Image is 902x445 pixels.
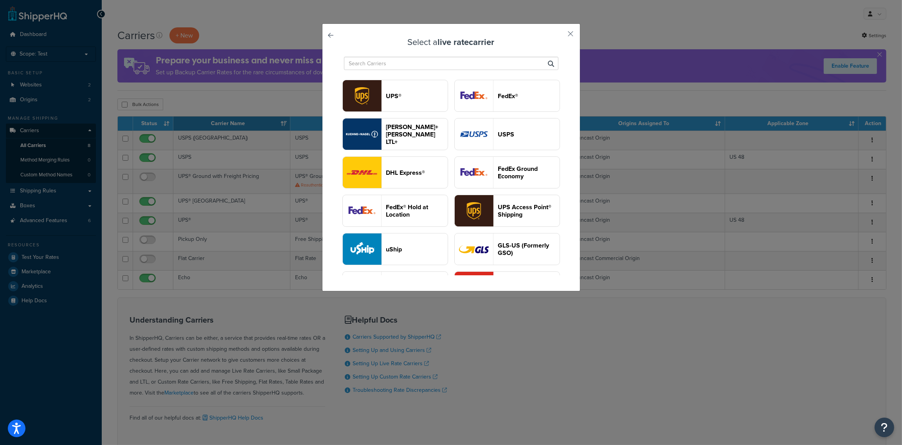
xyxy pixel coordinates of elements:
img: reTransFreight logo [343,118,381,150]
img: smartPost logo [455,157,493,188]
button: reTransFreight logo[PERSON_NAME]+[PERSON_NAME] LTL+ [342,118,448,150]
header: UPS® [386,92,448,100]
button: smartPost logoFedEx Ground Economy [454,156,560,188]
header: FedEx Ground Economy [498,165,560,180]
header: [PERSON_NAME]+[PERSON_NAME] LTL+ [386,123,448,145]
img: ups logo [343,80,381,111]
header: DHL Express® [386,169,448,176]
button: accessPoint logoUPS Access Point® Shipping [454,195,560,227]
button: uShip logouShip [342,233,448,265]
img: abfFreight logo [343,272,381,303]
h3: Select a [342,38,560,47]
header: USPS [498,131,560,138]
button: gso logoGLS-US (Formerly GSO) [454,233,560,265]
header: FedEx® [498,92,560,100]
button: dhl logoDHL Express® [342,156,448,188]
img: gso logo [455,233,493,265]
button: abfFreight logo [342,271,448,303]
button: fastwayv2 logo [454,271,560,303]
header: UPS Access Point® Shipping [498,203,560,218]
input: Search Carriers [344,57,558,70]
img: fedEx logo [455,80,493,111]
button: fedEx logoFedEx® [454,80,560,112]
header: uShip [386,246,448,253]
img: usps logo [455,118,493,150]
button: ups logoUPS® [342,80,448,112]
button: Open Resource Center [875,418,894,437]
img: dhl logo [343,157,381,188]
strong: live rate carrier [438,36,495,48]
img: fedExLocation logo [343,195,381,226]
img: fastwayv2 logo [455,272,493,303]
button: fedExLocation logoFedEx® Hold at Location [342,195,448,227]
img: accessPoint logo [455,195,493,226]
button: usps logoUSPS [454,118,560,150]
header: FedEx® Hold at Location [386,203,448,218]
header: GLS-US (Formerly GSO) [498,242,560,257]
img: uShip logo [343,233,381,265]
